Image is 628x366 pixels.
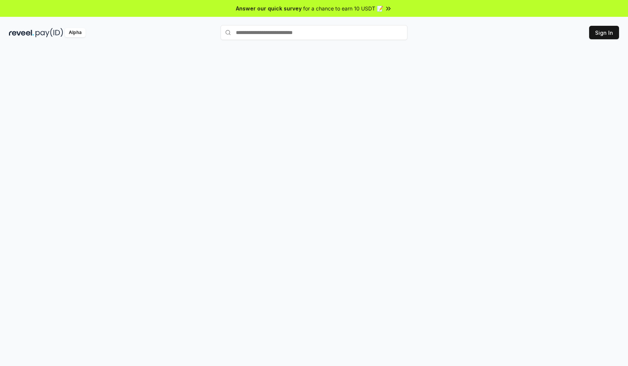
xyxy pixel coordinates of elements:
[9,28,34,37] img: reveel_dark
[236,4,302,12] span: Answer our quick survey
[36,28,63,37] img: pay_id
[589,26,619,39] button: Sign In
[65,28,86,37] div: Alpha
[303,4,383,12] span: for a chance to earn 10 USDT 📝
